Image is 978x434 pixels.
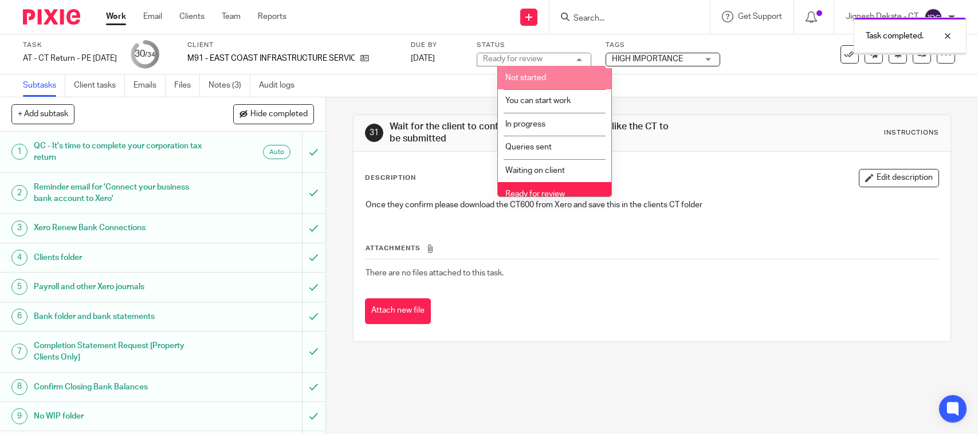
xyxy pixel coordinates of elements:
[505,97,571,105] span: You can start work
[365,298,431,324] button: Attach new file
[34,137,205,167] h1: QC - It's time to complete your corporation tax return
[411,41,462,50] label: Due by
[174,74,200,97] a: Files
[23,53,117,64] div: AT - CT Return - PE 28-02-2025
[11,104,74,124] button: + Add subtask
[34,179,205,208] h1: Reminder email for 'Connect your business bank account to Xero'
[505,143,552,151] span: Queries sent
[390,121,677,145] h1: Wait for the client to confirm via email if they would like the CT to be submitted
[365,124,383,142] div: 31
[11,309,28,325] div: 6
[34,278,205,295] h1: Payroll and other Xero journals
[884,128,939,137] div: Instructions
[505,167,565,175] span: Waiting on client
[23,9,80,25] img: Pixie
[11,344,28,360] div: 7
[366,199,938,211] p: Once they confirm please download the CT600 from Xero and save this in the clients CT folder
[11,144,28,160] div: 1
[34,337,205,366] h1: Completion Statement Request [Property Clients Only]
[233,104,314,124] button: Hide completed
[179,11,205,22] a: Clients
[263,145,290,159] div: Auto
[34,378,205,396] h1: Confirm Closing Bank Balances
[366,269,504,277] span: There are no files attached to this task.
[135,48,155,61] div: 30
[411,54,435,62] span: [DATE]
[11,408,28,424] div: 9
[209,74,250,97] a: Notes (3)
[34,408,205,425] h1: No WIP folder
[23,74,65,97] a: Subtasks
[866,30,924,42] p: Task completed.
[258,11,286,22] a: Reports
[11,279,28,295] div: 5
[11,379,28,395] div: 8
[477,41,591,50] label: Status
[612,55,683,63] span: HIGH IMPORTANCE
[187,41,396,50] label: Client
[505,120,545,128] span: In progress
[924,8,942,26] img: svg%3E
[11,250,28,266] div: 4
[145,52,155,58] small: /34
[133,74,166,97] a: Emails
[143,11,162,22] a: Email
[23,41,117,50] label: Task
[34,249,205,266] h1: Clients folder
[250,110,308,119] span: Hide completed
[365,173,416,183] p: Description
[505,190,565,198] span: Ready for review
[74,74,125,97] a: Client tasks
[23,53,117,64] div: AT - CT Return - PE [DATE]
[11,185,28,201] div: 2
[106,11,126,22] a: Work
[187,53,355,64] p: M91 - EAST COAST INFRASTRUCTURE SERVICES LTD
[483,55,543,63] div: Ready for review
[366,245,421,251] span: Attachments
[34,219,205,236] h1: Xero Renew Bank Connections
[222,11,241,22] a: Team
[859,169,939,187] button: Edit description
[505,74,546,82] span: Not started
[34,308,205,325] h1: Bank folder and bank statements
[11,220,28,236] div: 3
[259,74,303,97] a: Audit logs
